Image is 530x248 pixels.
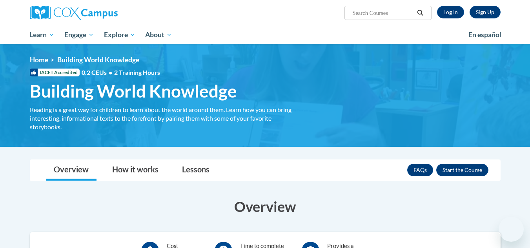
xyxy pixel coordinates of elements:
h3: Overview [30,197,501,216]
span: 0.2 CEUs [82,68,160,77]
a: Log In [437,6,464,18]
iframe: Botón para iniciar la ventana de mensajería [499,217,524,242]
a: How it works [104,160,166,181]
a: Home [30,56,48,64]
button: Search [414,8,426,18]
span: Learn [29,30,54,40]
a: En español [463,27,506,43]
span: About [145,30,172,40]
button: Enroll [436,164,488,176]
a: Cox Campus [30,6,179,20]
img: Cox Campus [30,6,118,20]
a: FAQs [407,164,433,176]
span: Building World Knowledge [30,81,237,101]
span: 2 Training Hours [114,69,160,76]
a: About [140,26,177,44]
a: Overview [46,160,97,181]
span: • [109,69,112,76]
span: IACET Accredited [30,69,80,76]
a: Engage [59,26,99,44]
a: Learn [25,26,60,44]
span: Building World Knowledge [57,56,139,64]
div: Reading is a great way for children to learn about the world around them. Learn how you can bring... [30,105,301,131]
span: Engage [64,30,94,40]
span: En español [468,31,501,39]
span: Explore [104,30,135,40]
a: Lessons [174,160,217,181]
a: Explore [99,26,140,44]
div: Main menu [18,26,512,44]
input: Search Courses [352,8,414,18]
a: Register [470,6,501,18]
